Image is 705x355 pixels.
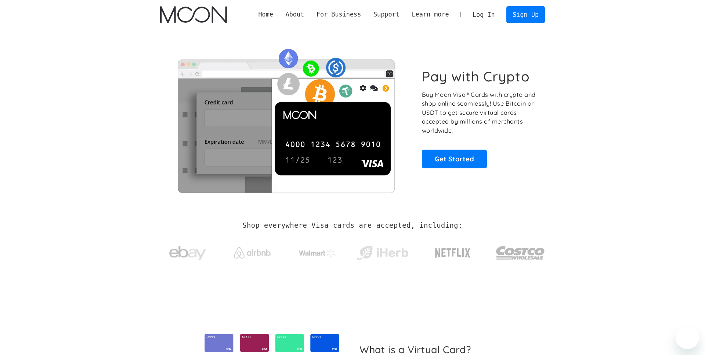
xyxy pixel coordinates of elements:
[434,244,471,262] img: Netflix
[169,242,206,265] img: ebay
[422,68,530,85] h1: Pay with Crypto
[355,244,410,263] img: iHerb
[466,7,501,23] a: Log In
[242,222,462,230] h2: Shop everywhere Visa cards are accepted, including:
[496,239,545,267] img: Costco
[496,232,545,270] a: Costco
[373,10,399,19] div: Support
[279,10,310,19] div: About
[299,249,336,257] img: Walmart
[234,247,271,259] img: Airbnb
[406,10,455,19] div: Learn more
[252,10,279,19] a: Home
[676,326,699,349] iframe: Button to launch messaging window
[160,6,227,23] a: home
[286,10,304,19] div: About
[317,10,361,19] div: For Business
[506,6,545,23] a: Sign Up
[160,234,215,268] a: ebay
[225,240,280,262] a: Airbnb
[412,10,449,19] div: Learn more
[310,10,367,19] div: For Business
[420,237,486,266] a: Netflix
[355,236,410,266] a: iHerb
[290,241,345,261] a: Walmart
[160,44,412,193] img: Moon Cards let you spend your crypto anywhere Visa is accepted.
[160,6,227,23] img: Moon Logo
[367,10,405,19] div: Support
[422,150,487,168] a: Get Started
[422,90,537,135] p: Buy Moon Visa® Cards with crypto and shop online seamlessly! Use Bitcoin or USDT to get secure vi...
